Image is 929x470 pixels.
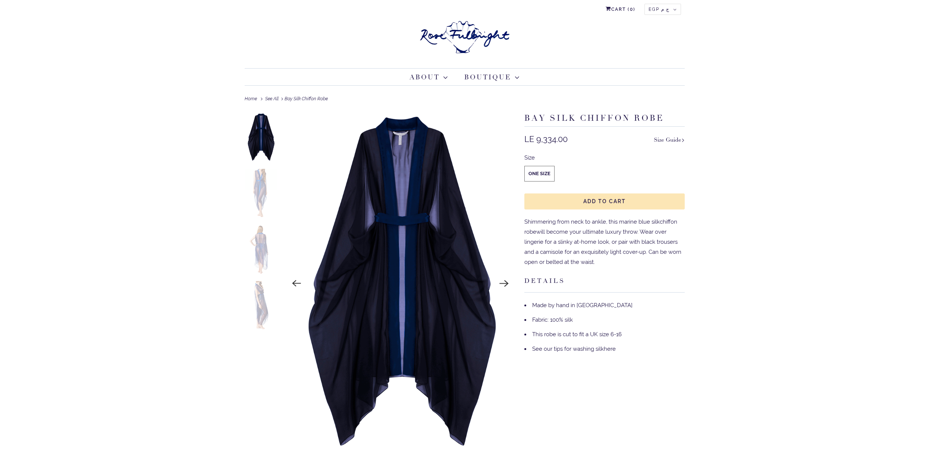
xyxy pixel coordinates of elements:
[245,225,277,274] img: Bay Silk Chiffon Robe
[524,313,685,327] li: Fabric: 100% silk
[464,72,520,82] a: Boutique
[265,96,279,101] a: See All
[496,275,512,292] button: Next
[524,113,685,127] h1: Bay Silk Chiffon Robe
[524,217,685,267] p: Shimmering from neck to ankle, this marine blue silk will become your ultimate luxury throw. Wear...
[524,327,685,342] li: This robe is cut to fit a UK size 6-16
[245,90,685,108] div: Bay Silk Chiffon Robe
[583,198,626,204] span: Add to Cart
[524,342,685,356] li: See our tips for washing silk
[245,169,277,218] img: Bay Silk Chiffon Robe
[604,346,616,352] a: here
[245,281,277,330] img: Bay Silk Chiffon Robe
[524,153,685,163] div: Size
[524,275,685,293] h3: DETAILS
[288,275,305,292] button: Previous
[654,134,685,145] a: Size Guide
[630,7,633,12] span: 0
[524,298,685,313] li: Made by hand in [GEOGRAPHIC_DATA]
[524,193,685,209] button: Add to Cart
[644,4,681,15] button: EGP ج.م
[524,134,568,144] span: LE 9,334.00
[606,4,635,15] a: Cart (0)
[245,96,257,101] span: Home
[286,113,514,454] img: Bay Silk Chiffon Robe
[245,96,259,101] a: Home
[525,166,554,181] label: One Size
[245,113,277,162] img: Bay Silk Chiffon Robe
[409,72,448,82] a: About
